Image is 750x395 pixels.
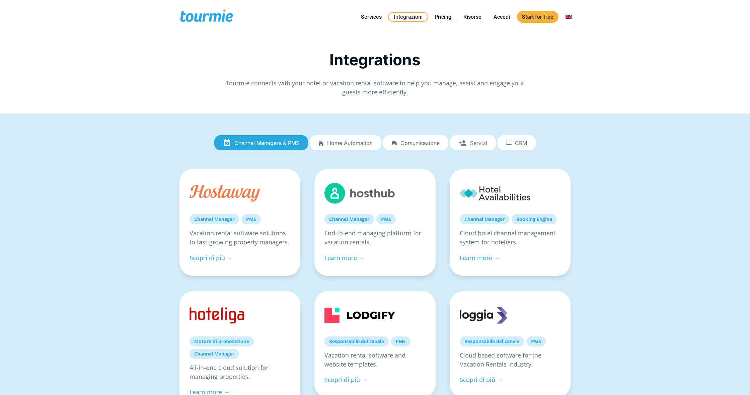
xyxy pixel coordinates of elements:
[400,140,440,146] span: Comunicazione
[498,135,536,151] a: CRM
[190,363,290,381] p: All-in-one cloud solution for managing properties.
[310,135,381,151] a: Home automation
[190,229,290,247] p: Vacation rental software solutions to fast-growing property managers.
[470,140,487,146] span: Servizi
[460,376,503,384] a: Scopri di più →
[526,336,546,346] a: PMS
[458,13,486,21] a: Risorse
[327,140,373,146] span: Home automation
[450,135,496,151] a: Servizi
[460,351,560,369] p: Cloud based software for the Vacation Rentals industry.
[324,351,425,369] p: Vacation rental software and website templates.
[214,135,308,151] a: Channel Managers & PMS
[391,336,410,346] a: PMS
[512,214,557,224] a: Booking Engine
[376,214,396,224] a: PMS
[460,336,524,346] a: Responsabile del canale
[460,214,509,224] a: Channel Manager
[517,11,558,23] a: Start for free
[383,135,448,151] a: Comunicazione
[324,254,365,262] a: Learn more →
[329,50,421,69] span: Integrations
[430,13,456,21] a: Pricing
[190,349,239,359] a: Channel Manager
[515,140,527,146] span: CRM
[324,336,389,346] a: Responsabile del canale
[226,79,524,96] span: Tourmie connects with your hotel or vacation rental software to help you manage, assist and engag...
[324,214,374,224] a: Channel Manager
[324,229,425,247] p: End-to-end managing platform for vacation rentals.
[388,12,428,22] a: Integrazioni
[324,376,368,384] a: Scopri di più →
[356,13,387,21] a: Services
[190,336,254,346] a: Motore di prenotazione
[241,214,261,224] a: PMS
[234,140,299,146] span: Channel Managers & PMS
[190,214,239,224] a: Channel Manager
[489,13,515,21] a: Accedi
[460,254,500,262] a: Learn more →
[460,229,560,247] p: Cloud hotel channel management system for hoteliers.
[190,254,233,262] a: Scopri di più →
